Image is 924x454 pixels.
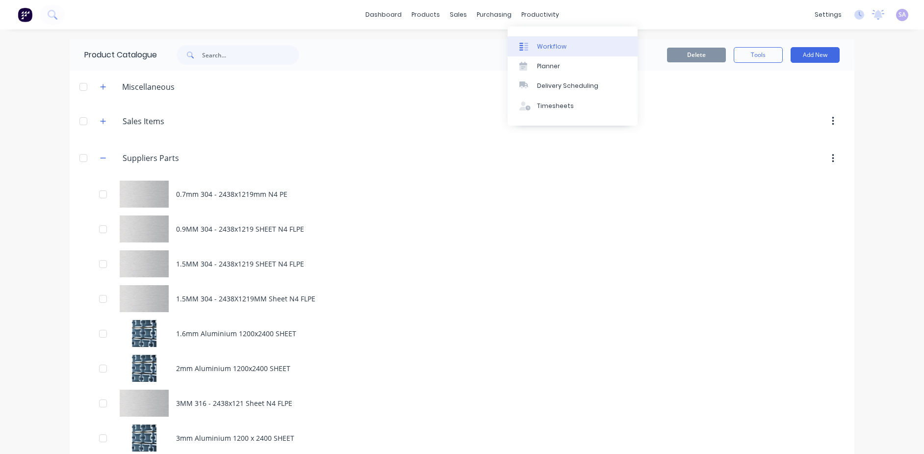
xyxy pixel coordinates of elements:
button: Add New [791,47,840,63]
a: Planner [508,56,638,76]
span: SA [898,10,906,19]
button: Delete [667,48,726,62]
div: Delivery Scheduling [537,81,598,90]
a: Delivery Scheduling [508,76,638,96]
div: Miscellaneous [114,81,182,93]
div: productivity [516,7,564,22]
div: Planner [537,62,560,71]
div: 0.7mm 304 - 2438x1219mm N4 PE0.7mm 304 - 2438x1219mm N4 PE [70,177,854,212]
div: 1.5MM 304 - 2438X1219MM Sheet N4 FLPE1.5MM 304 - 2438X1219MM Sheet N4 FLPE [70,281,854,316]
div: 1.6mm Aluminium 1200x2400 SHEET 1.6mm Aluminium 1200x2400 SHEET [70,316,854,351]
a: Timesheets [508,96,638,116]
div: 2mm Aluminium 1200x2400 SHEET2mm Aluminium 1200x2400 SHEET [70,351,854,386]
a: Workflow [508,36,638,56]
div: 0.9MM 304 - 2438x1219 SHEET N4 FLPE0.9MM 304 - 2438x1219 SHEET N4 FLPE [70,212,854,246]
div: 3MM 316 - 2438x121 Sheet N4 FLPE3MM 316 - 2438x121 Sheet N4 FLPE [70,386,854,421]
div: Workflow [537,42,566,51]
div: Timesheets [537,102,574,110]
input: Enter category name [123,152,241,164]
button: Tools [734,47,783,63]
div: products [407,7,445,22]
div: 1.5MM 304 - 2438x1219 SHEET N4 FLPE1.5MM 304 - 2438x1219 SHEET N4 FLPE [70,246,854,281]
div: settings [810,7,847,22]
div: purchasing [472,7,516,22]
input: Enter category name [123,115,241,127]
div: sales [445,7,472,22]
img: Factory [18,7,32,22]
input: Search... [202,45,299,65]
div: Product Catalogue [70,39,157,71]
a: dashboard [360,7,407,22]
